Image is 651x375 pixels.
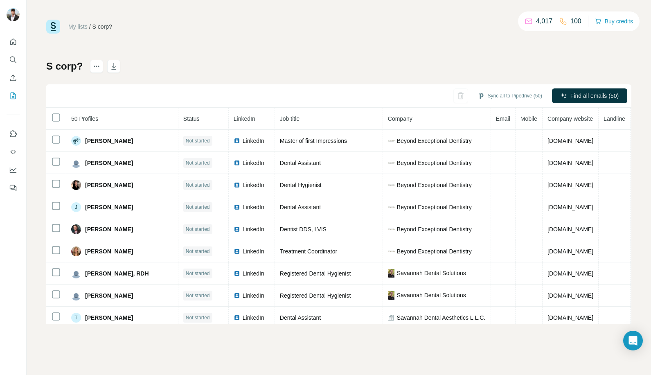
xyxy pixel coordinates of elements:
[243,203,264,211] span: LinkedIn
[46,60,83,73] h1: S corp?
[85,203,133,211] span: [PERSON_NAME]
[7,70,20,85] button: Enrich CSV
[85,314,133,322] span: [PERSON_NAME]
[397,181,472,189] span: Beyond Exceptional Dentistry
[547,160,593,166] span: [DOMAIN_NAME]
[604,115,625,122] span: Landline
[388,226,394,233] img: company-logo
[71,224,81,234] img: Avatar
[243,137,264,145] span: LinkedIn
[234,204,240,210] img: LinkedIn logo
[547,248,593,255] span: [DOMAIN_NAME]
[280,248,337,255] span: Treatment Coordinator
[472,90,548,102] button: Sync all to Pipedrive (50)
[243,291,264,300] span: LinkedIn
[71,246,81,256] img: Avatar
[186,292,210,299] span: Not started
[547,314,593,321] span: [DOMAIN_NAME]
[397,159,472,167] span: Beyond Exceptional Dentistry
[186,248,210,255] span: Not started
[388,182,394,188] img: company-logo
[234,138,240,144] img: LinkedIn logo
[280,160,321,166] span: Dental Assistant
[71,136,81,146] img: Avatar
[71,180,81,190] img: Avatar
[388,248,394,255] img: company-logo
[397,225,472,233] span: Beyond Exceptional Dentistry
[7,127,20,141] button: Use Surfe on LinkedIn
[243,247,264,255] span: LinkedIn
[280,292,351,299] span: Registered Dental Hygienist
[85,225,133,233] span: [PERSON_NAME]
[186,181,210,189] span: Not started
[71,313,81,323] div: T
[547,204,593,210] span: [DOMAIN_NAME]
[186,314,210,321] span: Not started
[7,52,20,67] button: Search
[90,60,103,73] button: actions
[547,226,593,233] span: [DOMAIN_NAME]
[71,291,81,300] img: Avatar
[183,115,200,122] span: Status
[234,115,255,122] span: LinkedIn
[570,16,581,26] p: 100
[280,138,347,144] span: Master of first Impressions
[234,182,240,188] img: LinkedIn logo
[234,270,240,277] img: LinkedIn logo
[186,137,210,145] span: Not started
[547,270,593,277] span: [DOMAIN_NAME]
[234,292,240,299] img: LinkedIn logo
[71,202,81,212] div: J
[397,291,466,299] span: Savannah Dental Solutions
[397,247,472,255] span: Beyond Exceptional Dentistry
[280,314,321,321] span: Dental Assistant
[547,292,593,299] span: [DOMAIN_NAME]
[71,158,81,168] img: Avatar
[280,226,327,233] span: Dentist DDS, LVIS
[388,160,394,166] img: company-logo
[243,269,264,278] span: LinkedIn
[234,248,240,255] img: LinkedIn logo
[186,226,210,233] span: Not started
[234,160,240,166] img: LinkedIn logo
[547,115,593,122] span: Company website
[388,291,394,299] img: company-logo
[85,291,133,300] span: [PERSON_NAME]
[7,181,20,195] button: Feedback
[7,88,20,103] button: My lists
[7,145,20,159] button: Use Surfe API
[92,23,112,31] div: S corp?
[243,159,264,167] span: LinkedIn
[68,23,88,30] a: My lists
[71,269,81,278] img: Avatar
[388,204,394,210] img: company-logo
[85,181,133,189] span: [PERSON_NAME]
[89,23,91,31] li: /
[7,163,20,177] button: Dashboard
[7,8,20,21] img: Avatar
[186,203,210,211] span: Not started
[397,269,466,277] span: Savannah Dental Solutions
[234,314,240,321] img: LinkedIn logo
[496,115,510,122] span: Email
[234,226,240,233] img: LinkedIn logo
[85,137,133,145] span: [PERSON_NAME]
[85,269,149,278] span: [PERSON_NAME], RDH
[536,16,552,26] p: 4,017
[243,181,264,189] span: LinkedIn
[570,92,619,100] span: Find all emails (50)
[388,115,412,122] span: Company
[280,270,351,277] span: Registered Dental Hygienist
[397,137,472,145] span: Beyond Exceptional Dentistry
[388,269,394,277] img: company-logo
[85,247,133,255] span: [PERSON_NAME]
[280,115,300,122] span: Job title
[520,115,537,122] span: Mobile
[623,331,643,350] div: Open Intercom Messenger
[595,16,633,27] button: Buy credits
[397,203,472,211] span: Beyond Exceptional Dentistry
[280,182,322,188] span: Dental Hygienist
[243,225,264,233] span: LinkedIn
[85,159,133,167] span: [PERSON_NAME]
[46,20,60,34] img: Surfe Logo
